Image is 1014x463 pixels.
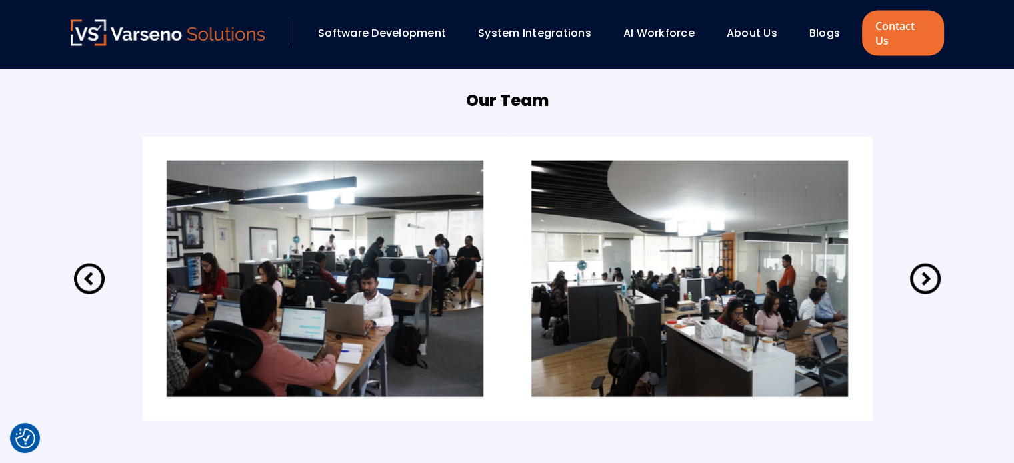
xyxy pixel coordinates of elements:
[466,89,549,113] h5: Our Team
[727,25,777,41] a: About Us
[318,25,446,41] a: Software Development
[720,22,796,45] div: About Us
[862,11,943,56] a: Contact Us
[809,25,840,41] a: Blogs
[623,25,695,41] a: AI Workforce
[478,25,591,41] a: System Integrations
[15,428,35,448] button: Cookie Settings
[471,22,610,45] div: System Integrations
[617,22,713,45] div: AI Workforce
[71,20,265,46] img: Varseno Solutions – Product Engineering & IT Services
[71,20,265,47] a: Varseno Solutions – Product Engineering & IT Services
[803,22,859,45] div: Blogs
[15,428,35,448] img: Revisit consent button
[311,22,465,45] div: Software Development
